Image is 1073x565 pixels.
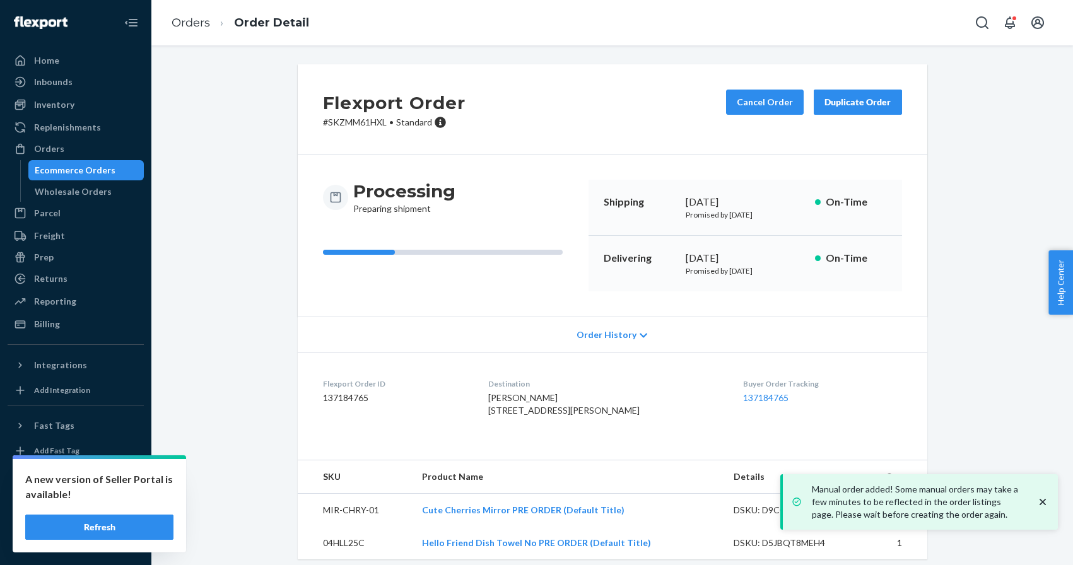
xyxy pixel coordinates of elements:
span: • [389,117,394,127]
div: Freight [34,230,65,242]
a: Orders [172,16,210,30]
th: Qty [862,460,927,494]
div: Wholesale Orders [35,185,112,198]
a: Freight [8,226,144,246]
a: Reporting [8,291,144,312]
a: Home [8,50,144,71]
a: 137184765 [743,392,789,403]
h3: Processing [353,180,455,202]
button: Give Feedback [8,530,144,550]
div: Home [34,54,59,67]
a: Help Center [8,508,144,528]
a: Wholesale Orders [28,182,144,202]
div: [DATE] [686,195,805,209]
div: Ecommerce Orders [35,164,115,177]
a: Settings [8,465,144,486]
div: Orders [34,143,64,155]
a: Parcel [8,203,144,223]
span: [PERSON_NAME] [STREET_ADDRESS][PERSON_NAME] [488,392,640,416]
div: [DATE] [686,251,805,265]
span: Standard [396,117,432,127]
button: Open Search Box [970,10,995,35]
div: DSKU: D9CQGQYWF2P [734,504,852,516]
button: Open account menu [1025,10,1050,35]
a: Cute Cherries Mirror PRE ORDER (Default Title) [422,504,624,515]
dt: Buyer Order Tracking [743,378,902,389]
div: Parcel [34,207,61,219]
div: Reporting [34,295,76,308]
div: Preparing shipment [353,180,455,215]
button: Fast Tags [8,416,144,436]
a: Inventory [8,95,144,115]
button: Refresh [25,515,173,540]
img: Flexport logo [14,16,67,29]
button: Duplicate Order [814,90,902,115]
a: Talk to Support [8,487,144,507]
div: Replenishments [34,121,101,134]
div: Billing [34,318,60,330]
th: Product Name [412,460,724,494]
span: Order History [577,329,636,341]
p: # SKZMM61HXL [323,116,466,129]
div: Fast Tags [34,419,74,432]
dt: Flexport Order ID [323,378,469,389]
a: Billing [8,314,144,334]
div: DSKU: D5JBQT8MEH4 [734,537,852,549]
p: On-Time [826,195,887,209]
div: Duplicate Order [824,96,891,108]
p: On-Time [826,251,887,265]
div: Inventory [34,98,74,111]
button: Open notifications [997,10,1023,35]
button: Cancel Order [726,90,804,115]
a: Order Detail [234,16,309,30]
div: Integrations [34,359,87,371]
div: Prep [34,251,54,264]
div: Add Fast Tag [34,445,79,456]
p: A new version of Seller Portal is available! [25,472,173,502]
a: Add Fast Tag [8,441,144,460]
a: Orders [8,139,144,159]
button: Integrations [8,355,144,375]
a: Hello Friend Dish Towel No PRE ORDER (Default Title) [422,537,651,548]
div: Inbounds [34,76,73,88]
h2: Flexport Order [323,90,466,116]
a: Ecommerce Orders [28,160,144,180]
p: Promised by [DATE] [686,209,805,220]
button: Close Navigation [119,10,144,35]
a: Add Integration [8,380,144,400]
p: Promised by [DATE] [686,265,805,276]
button: Help Center [1048,250,1073,315]
p: Manual order added! Some manual orders may take a few minutes to be reflected in the order listin... [812,483,1024,521]
p: Delivering [604,251,676,265]
a: Replenishments [8,117,144,137]
ol: breadcrumbs [161,4,319,42]
p: Shipping [604,195,676,209]
dt: Destination [488,378,723,389]
div: Add Integration [34,385,90,395]
td: 1 [862,527,927,559]
th: SKU [298,460,412,494]
dd: 137184765 [323,392,469,404]
td: MIR-CHRY-01 [298,494,412,527]
a: Returns [8,269,144,289]
a: Inbounds [8,72,144,92]
svg: close toast [1036,496,1049,508]
th: Details [724,460,862,494]
td: 04HLL25C [298,527,412,559]
a: Prep [8,247,144,267]
div: Returns [34,272,67,285]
